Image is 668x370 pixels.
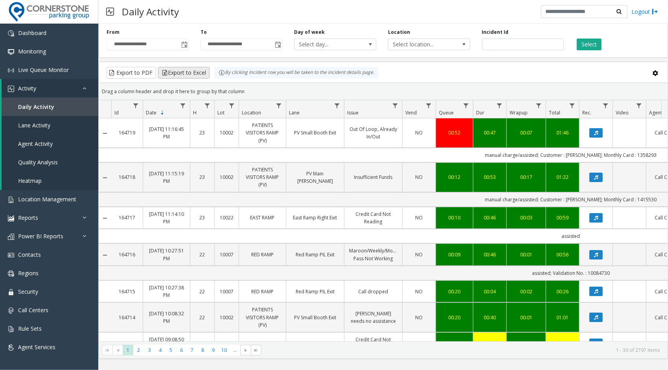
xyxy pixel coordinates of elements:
img: 'icon' [8,67,14,74]
span: Page 8 [197,345,208,355]
a: 00:53 [478,173,502,181]
span: Agent Services [18,343,55,351]
a: 00:09 [441,251,468,258]
span: Go to the next page [240,345,251,356]
img: pageIcon [106,2,114,21]
a: 164714 [116,314,138,321]
div: 00:46 [478,214,502,221]
span: Wrapup [510,109,528,116]
a: Date Filter Menu [178,100,188,111]
span: Go to the last page [251,345,261,356]
a: 164716 [116,251,138,258]
span: Lot [217,109,225,116]
a: 00:46 [478,251,502,258]
span: NO [416,251,423,258]
img: 'icon' [8,344,14,351]
span: NO [416,174,423,180]
a: Lane Activity [2,116,98,134]
span: Live Queue Monitor [18,66,69,74]
label: Incident Id [482,29,509,36]
a: NO [407,214,431,221]
div: 01:22 [551,173,574,181]
span: Page 7 [187,345,197,355]
span: Quality Analysis [18,158,58,166]
a: Insufficient Funds [349,173,397,181]
div: 00:47 [478,129,502,136]
a: Wrapup Filter Menu [534,100,544,111]
span: Page 11 [230,345,240,355]
span: Select location... [388,39,453,50]
button: Select [577,39,602,50]
a: [DATE] 09:08:50 PM [148,336,185,351]
img: 'icon' [8,86,14,92]
a: EAST RAMP [244,214,281,221]
span: Date [146,109,156,116]
div: 00:16 [441,340,468,347]
a: 00:04 [478,288,502,295]
a: 10002 [219,314,234,321]
a: 00:26 [551,288,574,295]
span: Toggle popup [180,39,188,50]
div: 01:01 [551,314,574,321]
a: NO [407,340,431,347]
a: 10007 [219,288,234,295]
img: infoIcon.svg [219,70,225,76]
a: PATIENTS VISITORS RAMP (PV) [244,121,281,144]
a: Issue Filter Menu [390,100,401,111]
a: 00:01 [512,251,541,258]
a: Id Filter Menu [131,100,141,111]
a: 00:02 [512,288,541,295]
a: NO [407,251,431,258]
a: Maroon/Weekly/Monthly Pass Not Working [349,247,397,262]
a: RED RAMP [244,288,281,295]
a: Daily Activity [2,98,98,116]
a: Credit Card Not Reading [349,336,397,351]
a: NO [407,314,431,321]
span: Agent [649,109,662,116]
span: Contacts [18,251,41,258]
a: Quality Analysis [2,153,98,171]
span: Page 10 [219,345,230,355]
div: 00:03 [512,214,541,221]
a: [DATE] 10:08:32 PM [148,310,185,325]
span: NO [416,340,423,347]
a: East Ramp Right Exit [291,214,339,221]
a: 164717 [116,214,138,221]
img: 'icon' [8,252,14,258]
a: Agent Activity [2,134,98,153]
span: Activity [18,85,36,92]
img: 'icon' [8,197,14,203]
span: Total [549,109,560,116]
div: By clicking Incident row you will be taken to the incident details page. [215,67,378,79]
a: 00:01 [512,314,541,321]
div: 00:40 [478,314,502,321]
div: 00:56 [551,251,574,258]
span: Page 5 [166,345,176,355]
div: 00:17 [512,173,541,181]
span: Daily Activity [18,103,54,110]
span: Location [242,109,261,116]
span: Power BI Reports [18,232,63,240]
a: Call dropped [349,288,397,295]
a: 00:20 [441,288,468,295]
a: [DATE] 10:27:51 PM [148,247,185,262]
label: From [107,29,120,36]
div: 01:46 [551,129,574,136]
a: [DATE] 10:27:38 PM [148,284,185,299]
a: NO [407,129,431,136]
a: Queue Filter Menu [461,100,471,111]
span: NO [416,129,423,136]
a: 164715 [116,288,138,295]
span: NO [416,214,423,221]
a: Collapse Details [99,175,111,181]
span: Go to the next page [243,347,249,353]
a: 23 [195,173,210,181]
img: 'icon' [8,289,14,295]
img: 'icon' [8,234,14,240]
a: 10022 [219,214,234,221]
a: 00:07 [512,129,541,136]
a: Lot Filter Menu [226,100,237,111]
